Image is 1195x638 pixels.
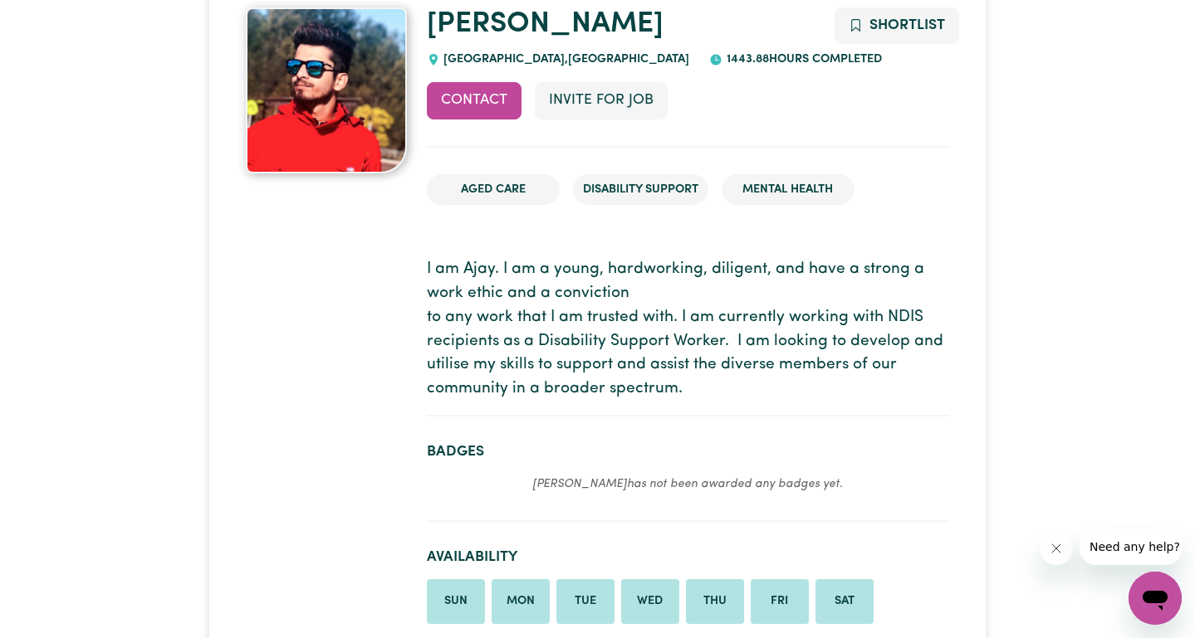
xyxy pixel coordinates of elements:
[751,579,809,624] li: Available on Friday
[427,579,485,624] li: Available on Sunday
[427,174,560,206] li: Aged Care
[573,174,708,206] li: Disability Support
[427,258,949,402] p: I am Ajay. I am a young, hardworking, diligent, and have a strong a work ethic and a conviction t...
[427,548,949,566] h2: Availability
[440,53,690,66] span: [GEOGRAPHIC_DATA] , [GEOGRAPHIC_DATA]
[492,579,550,624] li: Available on Monday
[427,82,522,119] button: Contact
[686,579,744,624] li: Available on Thursday
[246,7,407,173] img: Ajaya
[1129,572,1182,625] iframe: Button to launch messaging window
[535,82,668,119] button: Invite for Job
[621,579,679,624] li: Available on Wednesday
[815,579,874,624] li: Available on Saturday
[556,579,615,624] li: Available on Tuesday
[1040,532,1073,565] iframe: Close message
[246,7,407,173] a: Ajaya's profile picture'
[427,10,664,39] a: [PERSON_NAME]
[1080,528,1182,565] iframe: Message from company
[532,478,843,490] em: [PERSON_NAME] has not been awarded any badges yet.
[869,18,945,32] span: Shortlist
[722,53,882,66] span: 1443.88 hours completed
[722,174,855,206] li: Mental Health
[427,443,949,460] h2: Badges
[835,7,960,44] button: Add to shortlist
